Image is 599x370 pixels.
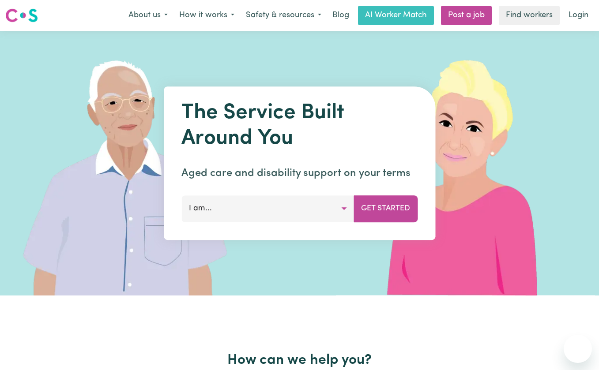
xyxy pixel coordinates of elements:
[5,7,38,23] img: Careseekers logo
[240,6,327,25] button: Safety & resources
[327,6,354,25] a: Blog
[173,6,240,25] button: How it works
[563,6,594,25] a: Login
[358,6,434,25] a: AI Worker Match
[181,195,354,222] button: I am...
[441,6,492,25] a: Post a job
[53,352,546,369] h2: How can we help you?
[564,335,592,363] iframe: Button to launch messaging window
[354,195,418,222] button: Get Started
[5,5,38,26] a: Careseekers logo
[181,101,418,151] h1: The Service Built Around You
[181,165,418,181] p: Aged care and disability support on your terms
[123,6,173,25] button: About us
[499,6,560,25] a: Find workers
